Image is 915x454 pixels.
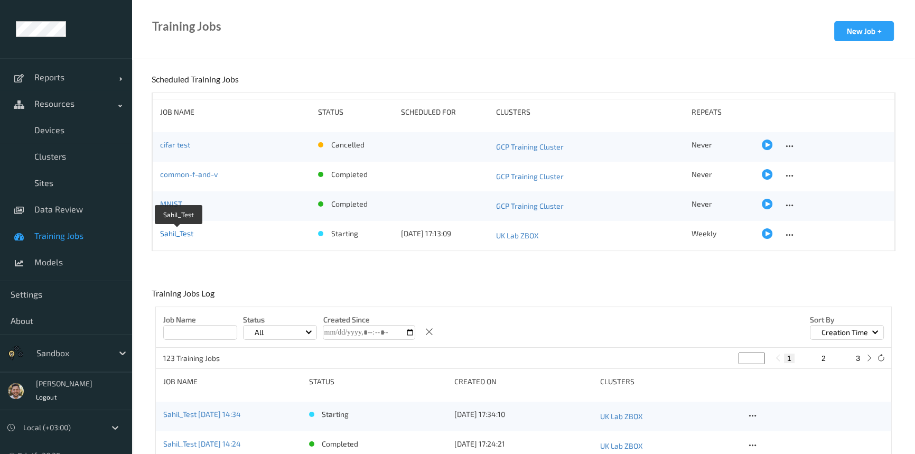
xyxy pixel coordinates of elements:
[152,288,217,307] div: Training Jobs Log
[818,327,872,338] p: Creation Time
[496,228,684,243] a: UK Lab ZBOX
[496,199,684,214] a: GCP Training Cluster
[309,376,447,387] div: status
[496,169,684,184] a: GCP Training Cluster
[160,199,182,208] a: MNIST
[400,228,488,239] div: [DATE] 17:13:09
[318,107,393,117] div: Status
[454,376,593,387] div: Created On
[692,140,712,149] span: Never
[692,199,712,208] span: Never
[600,439,739,453] a: UK Lab ZBOX
[600,409,739,424] a: UK Lab ZBOX
[810,314,884,325] p: Sort by
[251,327,267,338] p: All
[163,376,302,387] div: Job Name
[152,21,221,32] div: Training Jobs
[454,439,593,449] div: [DATE] 17:24:21
[454,409,593,420] div: [DATE] 17:34:10
[331,140,364,150] p: cancelled
[331,228,358,239] p: starting
[600,376,739,387] div: clusters
[692,170,712,179] span: Never
[160,229,193,238] a: Sahil_Test
[243,314,317,325] p: Status
[160,140,190,149] a: cifar test
[160,170,218,179] a: common-f-and-v
[322,439,358,449] p: completed
[331,169,367,180] p: completed
[323,314,415,325] p: Created Since
[400,107,488,117] div: Scheduled for
[322,409,349,420] p: starting
[152,74,241,92] div: Scheduled Training Jobs
[163,439,241,448] a: Sahil_Test [DATE] 14:24
[163,410,241,419] a: Sahil_Test [DATE] 14:34
[834,21,894,41] button: New Job +
[496,107,684,117] div: Clusters
[163,314,237,325] p: Job Name
[331,199,367,209] p: completed
[160,107,311,117] div: Job Name
[692,107,754,117] div: Repeats
[784,354,795,363] button: 1
[496,140,684,154] a: GCP Training Cluster
[692,229,716,238] span: Weekly
[818,354,829,363] button: 2
[163,353,242,364] p: 123 Training Jobs
[853,354,863,363] button: 3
